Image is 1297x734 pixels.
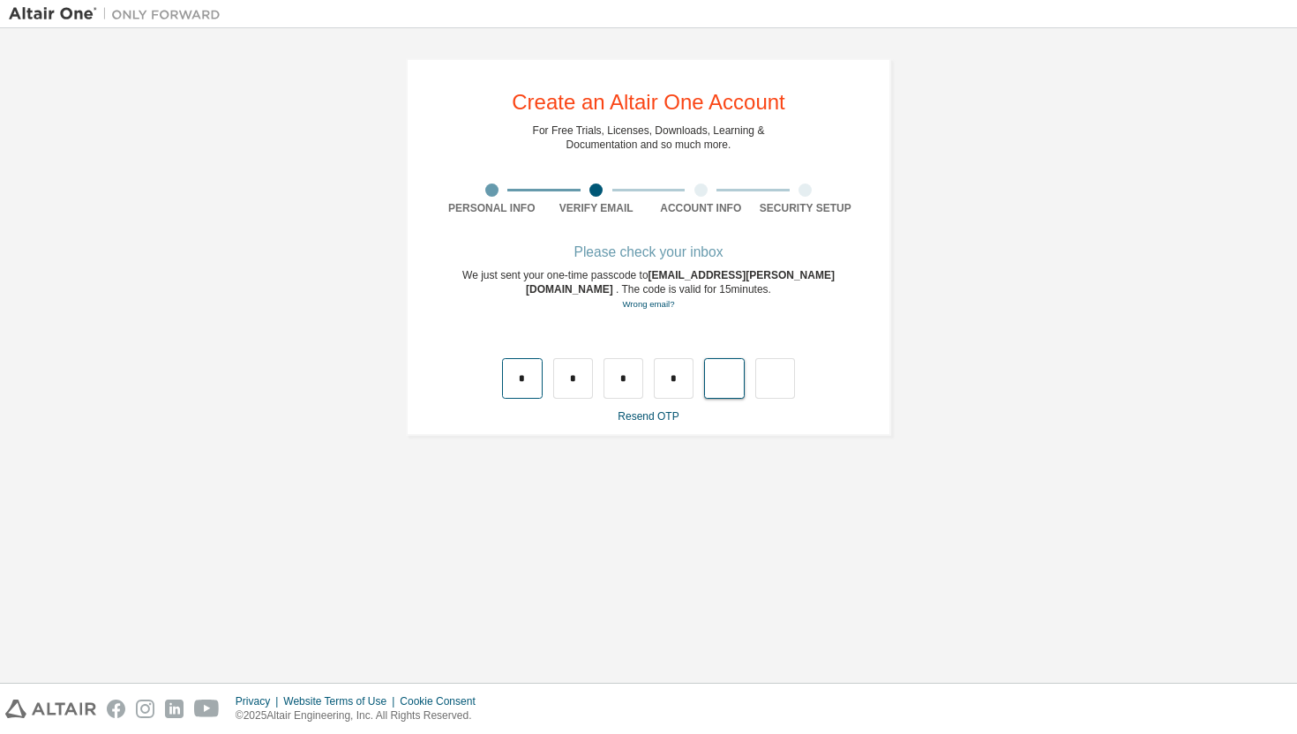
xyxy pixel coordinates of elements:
a: Go back to the registration form [622,299,674,309]
div: Account Info [648,201,753,215]
p: © 2025 Altair Engineering, Inc. All Rights Reserved. [236,708,486,723]
div: Please check your inbox [439,247,858,258]
div: Security Setup [753,201,858,215]
div: For Free Trials, Licenses, Downloads, Learning & Documentation and so much more. [533,124,765,152]
a: Resend OTP [618,410,678,423]
img: altair_logo.svg [5,700,96,718]
img: youtube.svg [194,700,220,718]
span: [EMAIL_ADDRESS][PERSON_NAME][DOMAIN_NAME] [526,269,835,296]
img: linkedin.svg [165,700,184,718]
div: We just sent your one-time passcode to . The code is valid for 15 minutes. [439,268,858,311]
div: Verify Email [544,201,649,215]
div: Privacy [236,694,283,708]
div: Website Terms of Use [283,694,400,708]
div: Personal Info [439,201,544,215]
img: instagram.svg [136,700,154,718]
div: Cookie Consent [400,694,485,708]
img: facebook.svg [107,700,125,718]
img: Altair One [9,5,229,23]
div: Create an Altair One Account [512,92,785,113]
